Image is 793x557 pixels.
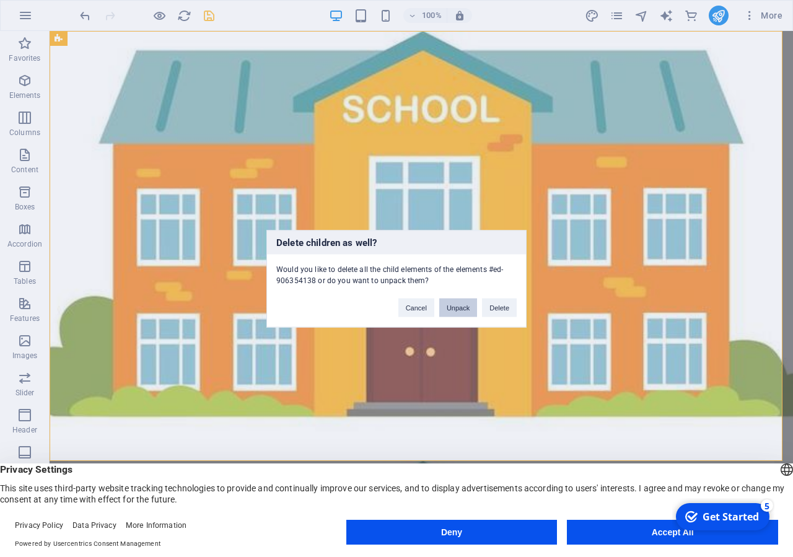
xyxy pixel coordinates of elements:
button: Cancel [398,298,434,317]
div: Get Started [30,12,87,25]
button: Unpack [439,298,477,317]
div: 5 [89,1,101,14]
div: Get Started 5 items remaining, 0% complete [4,5,97,32]
h3: Delete children as well? [267,230,526,254]
button: Delete [482,298,517,317]
div: Would you like to delete all the child elements of the elements #ed-906354138 or do you want to u... [267,254,526,286]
